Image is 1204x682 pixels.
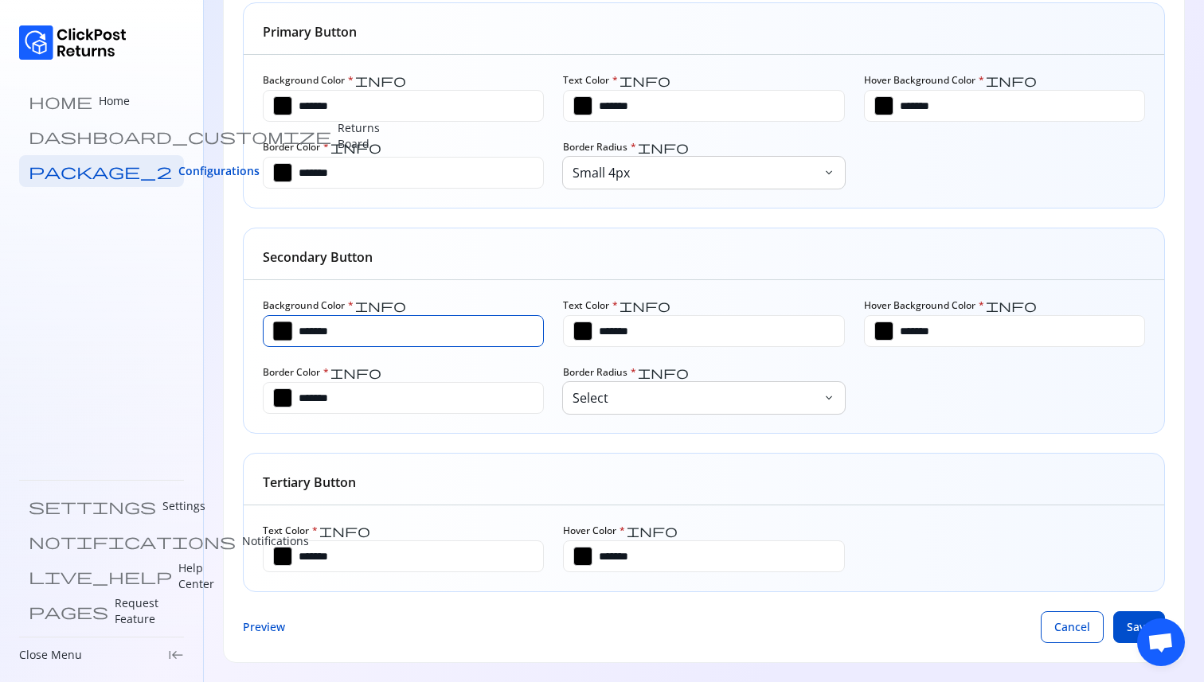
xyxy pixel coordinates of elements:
[263,524,318,537] span: Text Color
[178,560,214,592] p: Help Center
[29,498,156,514] span: settings
[263,299,354,312] span: Background Color
[273,163,292,182] input: Color picker
[29,533,236,549] span: notifications
[19,647,184,663] div: Close Menukeyboard_tab_rtl
[273,96,292,115] input: Color picker
[19,25,127,60] img: Logo
[319,524,370,537] span: info
[338,120,380,152] p: Returns Board
[573,163,819,182] p: Small 4px
[29,568,172,584] span: live_help
[273,388,292,407] input: Color picker
[355,299,406,312] span: info
[29,93,92,109] span: home
[1113,611,1165,643] button: Save
[573,96,592,115] input: Color picker
[263,366,329,379] span: Border Color
[627,524,678,537] span: info
[178,163,260,179] span: Configurations
[864,74,984,87] span: Hover Background Color
[620,299,670,312] span: info
[1054,619,1090,635] span: Cancel
[272,321,292,341] input: Color picker
[638,141,689,154] span: info
[330,141,381,154] span: info
[864,299,984,312] span: Hover Background Color
[273,547,292,566] input: Color picker
[573,388,819,407] p: Select
[1127,619,1151,635] span: Save
[19,155,184,187] a: package_2 Configurations
[19,525,184,557] a: notifications Notifications
[563,74,618,87] span: Text Color
[99,93,130,109] p: Home
[29,163,172,179] span: package_2
[823,392,835,404] span: keyboard_arrow_down
[1041,611,1104,643] button: Cancel
[573,547,592,566] input: Color picker
[19,560,184,592] a: live_help Help Center
[29,128,331,144] span: dashboard_customize
[243,611,285,643] button: Preview
[874,96,893,115] input: Color picker
[1137,618,1185,666] div: Open chat
[355,74,406,87] span: info
[638,366,689,379] span: info
[19,120,184,152] a: dashboard_customize Returns Board
[29,603,108,619] span: pages
[263,74,354,87] span: Background Color
[563,141,636,154] span: Border Radius
[563,524,625,537] span: Hover Color
[243,619,285,635] span: Preview
[162,498,205,514] p: Settings
[563,382,844,414] button: Select
[573,322,592,341] input: Color picker
[19,85,184,117] a: home Home
[563,157,844,189] button: Small 4px
[330,366,381,379] span: info
[263,22,357,41] h6: Primary Button
[563,299,618,312] span: Text Color
[263,141,329,154] span: Border Color
[242,533,309,549] p: Notifications
[823,166,835,179] span: keyboard_arrow_down
[620,74,670,87] span: info
[874,322,893,341] input: Color picker
[263,247,373,267] h6: Secondary Button
[986,74,1037,87] span: info
[168,647,184,663] span: keyboard_tab_rtl
[19,595,184,627] a: pages Request Feature
[986,299,1037,312] span: info
[563,366,636,379] span: Border Radius
[19,647,82,663] p: Close Menu
[115,595,174,627] p: Request Feature
[263,473,356,492] h6: Tertiary Button
[19,490,184,522] a: settings Settings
